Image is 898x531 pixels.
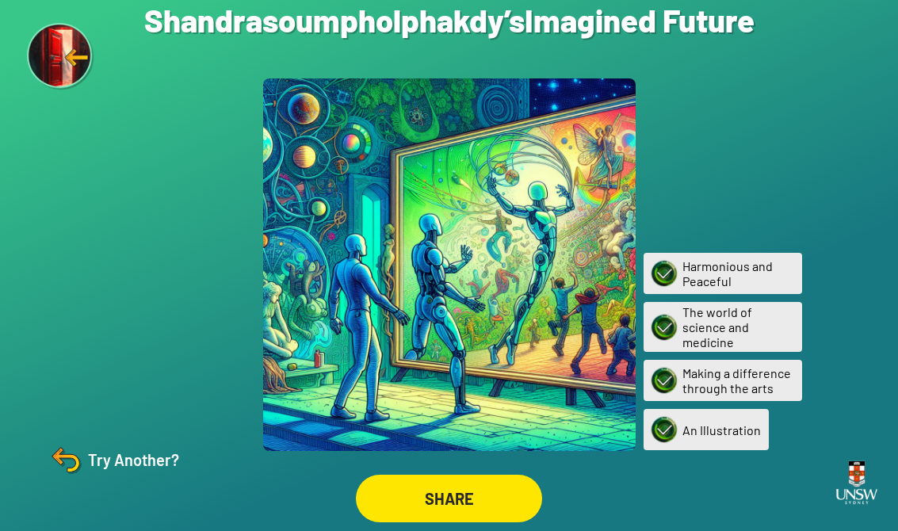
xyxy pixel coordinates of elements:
[830,452,884,514] img: UNSW
[644,360,802,401] div: Making a difference through the arts
[47,441,179,479] div: Try Another?
[144,1,755,39] h1: Shandrasoumpholphakdy’s Imagined Future
[27,23,95,91] img: Exit
[646,309,682,346] img: The world of science and medicine
[644,253,802,294] div: Harmonious and Peaceful
[356,475,542,522] div: SHARE
[646,362,682,399] img: Making a difference through the arts
[644,302,802,352] div: The world of science and medicine
[646,255,682,292] img: Harmonious and Peaceful
[47,441,85,479] img: Try Another?
[644,409,769,450] div: An Illustration
[646,411,682,448] img: An Illustration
